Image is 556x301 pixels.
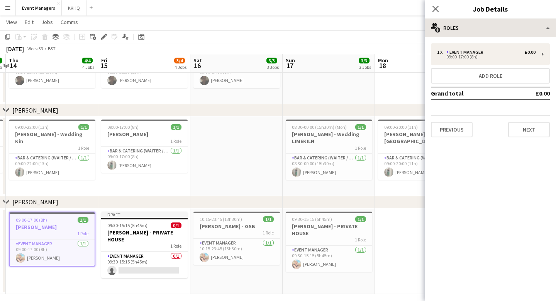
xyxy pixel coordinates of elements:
[16,0,62,15] button: Event Managers
[78,145,89,151] span: 1 Role
[41,19,53,26] span: Jobs
[82,58,93,63] span: 4/4
[377,61,388,70] span: 18
[193,62,280,88] app-card-role: Bar & Catering (Waiter / waitress)1/109:00-17:00 (8h)[PERSON_NAME]
[431,68,550,84] button: Add role
[12,106,58,114] div: [PERSON_NAME]
[77,231,88,236] span: 1 Role
[355,145,366,151] span: 1 Role
[192,61,202,70] span: 16
[286,154,372,180] app-card-role: Bar & Catering (Waiter / waitress)1/108:30-00:00 (15h30m)[PERSON_NAME]
[101,212,188,278] app-job-card: Draft09:30-15:15 (5h45m)0/1[PERSON_NAME] - PRIVATE HOUSE1 RoleEvent Manager0/109:30-15:15 (5h45m)
[9,212,95,267] app-job-card: 09:00-17:00 (8h)1/1[PERSON_NAME]1 RoleEvent Manager1/109:00-17:00 (8h)[PERSON_NAME]
[8,61,19,70] span: 14
[285,61,295,70] span: 17
[9,62,95,88] app-card-role: Bar & Catering (Waiter / waitress)1/108:30-22:00 (13h30m)[PERSON_NAME]
[286,223,372,237] h3: [PERSON_NAME] - PRIVATE HOUSE
[355,124,366,130] span: 1/1
[3,17,20,27] a: View
[508,122,550,137] button: Next
[101,229,188,243] h3: [PERSON_NAME] - PRIVATE HOUSE
[193,223,280,230] h3: [PERSON_NAME] - GSB
[48,46,56,51] div: BST
[286,246,372,272] app-card-role: Event Manager1/109:30-15:15 (5h45m)[PERSON_NAME]
[101,120,188,173] app-job-card: 09:00-17:00 (8h)1/1[PERSON_NAME]1 RoleBar & Catering (Waiter / waitress)1/109:00-17:00 (8h)[PERSO...
[193,57,202,64] span: Sat
[25,19,34,26] span: Edit
[359,58,370,63] span: 3/3
[378,154,464,180] app-card-role: Bar & Catering (Waiter / waitress)1/109:00-20:00 (11h)[PERSON_NAME]
[101,62,188,88] app-card-role: Bar & Catering (Waiter / waitress)1/108:30-21:30 (13h)[PERSON_NAME]
[171,222,181,228] span: 0/1
[292,124,347,130] span: 08:30-00:00 (15h30m) (Mon)
[263,216,274,222] span: 1/1
[193,239,280,265] app-card-role: Event Manager1/110:15-23:45 (13h30m)[PERSON_NAME]
[100,61,107,70] span: 15
[61,19,78,26] span: Comms
[107,222,147,228] span: 09:30-15:15 (5h45m)
[101,131,188,138] h3: [PERSON_NAME]
[10,224,95,231] h3: [PERSON_NAME]
[266,58,277,63] span: 3/3
[9,57,19,64] span: Thu
[267,64,279,70] div: 3 Jobs
[384,124,418,130] span: 09:00-20:00 (11h)
[292,216,332,222] span: 09:30-15:15 (5h45m)
[431,87,513,99] td: Grand total
[378,131,464,145] h3: [PERSON_NAME] - Wedding [GEOGRAPHIC_DATA]
[446,50,486,55] div: Event Manager
[107,124,139,130] span: 09:00-17:00 (8h)
[22,17,37,27] a: Edit
[78,217,88,223] span: 1/1
[513,87,550,99] td: £0.00
[525,50,536,55] div: £0.00
[82,64,94,70] div: 4 Jobs
[170,138,181,144] span: 1 Role
[359,64,371,70] div: 3 Jobs
[58,17,81,27] a: Comms
[78,124,89,130] span: 1/1
[10,239,95,266] app-card-role: Event Manager1/109:00-17:00 (8h)[PERSON_NAME]
[101,57,107,64] span: Fri
[200,216,242,222] span: 10:15-23:45 (13h30m)
[38,17,56,27] a: Jobs
[6,19,17,26] span: View
[175,64,186,70] div: 4 Jobs
[355,216,366,222] span: 1/1
[9,154,95,180] app-card-role: Bar & Catering (Waiter / waitress)1/109:00-22:00 (13h)[PERSON_NAME]
[355,237,366,243] span: 1 Role
[9,131,95,145] h3: [PERSON_NAME] - Wedding Kin
[431,122,473,137] button: Previous
[101,212,188,218] div: Draft
[286,212,372,272] app-job-card: 09:30-15:15 (5h45m)1/1[PERSON_NAME] - PRIVATE HOUSE1 RoleEvent Manager1/109:30-15:15 (5h45m)[PERS...
[437,55,536,59] div: 09:00-17:00 (8h)
[193,212,280,265] app-job-card: 10:15-23:45 (13h30m)1/1[PERSON_NAME] - GSB1 RoleEvent Manager1/110:15-23:45 (13h30m)[PERSON_NAME]
[437,50,446,55] div: 1 x
[171,124,181,130] span: 1/1
[12,198,58,206] div: [PERSON_NAME]
[62,0,86,15] button: KKHQ
[16,217,47,223] span: 09:00-17:00 (8h)
[286,120,372,180] app-job-card: 08:30-00:00 (15h30m) (Mon)1/1[PERSON_NAME] - Wedding LIMEKILN1 RoleBar & Catering (Waiter / waitr...
[6,45,24,53] div: [DATE]
[425,19,556,37] div: Roles
[378,57,388,64] span: Mon
[9,120,95,180] app-job-card: 09:00-22:00 (13h)1/1[PERSON_NAME] - Wedding Kin1 RoleBar & Catering (Waiter / waitress)1/109:00-2...
[174,58,185,63] span: 3/4
[286,131,372,145] h3: [PERSON_NAME] - Wedding LIMEKILN
[15,124,49,130] span: 09:00-22:00 (13h)
[378,120,464,180] app-job-card: 09:00-20:00 (11h)1/1[PERSON_NAME] - Wedding [GEOGRAPHIC_DATA]1 RoleBar & Catering (Waiter / waitr...
[263,230,274,236] span: 1 Role
[286,57,295,64] span: Sun
[101,147,188,173] app-card-role: Bar & Catering (Waiter / waitress)1/109:00-17:00 (8h)[PERSON_NAME]
[170,243,181,249] span: 1 Role
[101,252,188,278] app-card-role: Event Manager0/109:30-15:15 (5h45m)
[425,4,556,14] h3: Job Details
